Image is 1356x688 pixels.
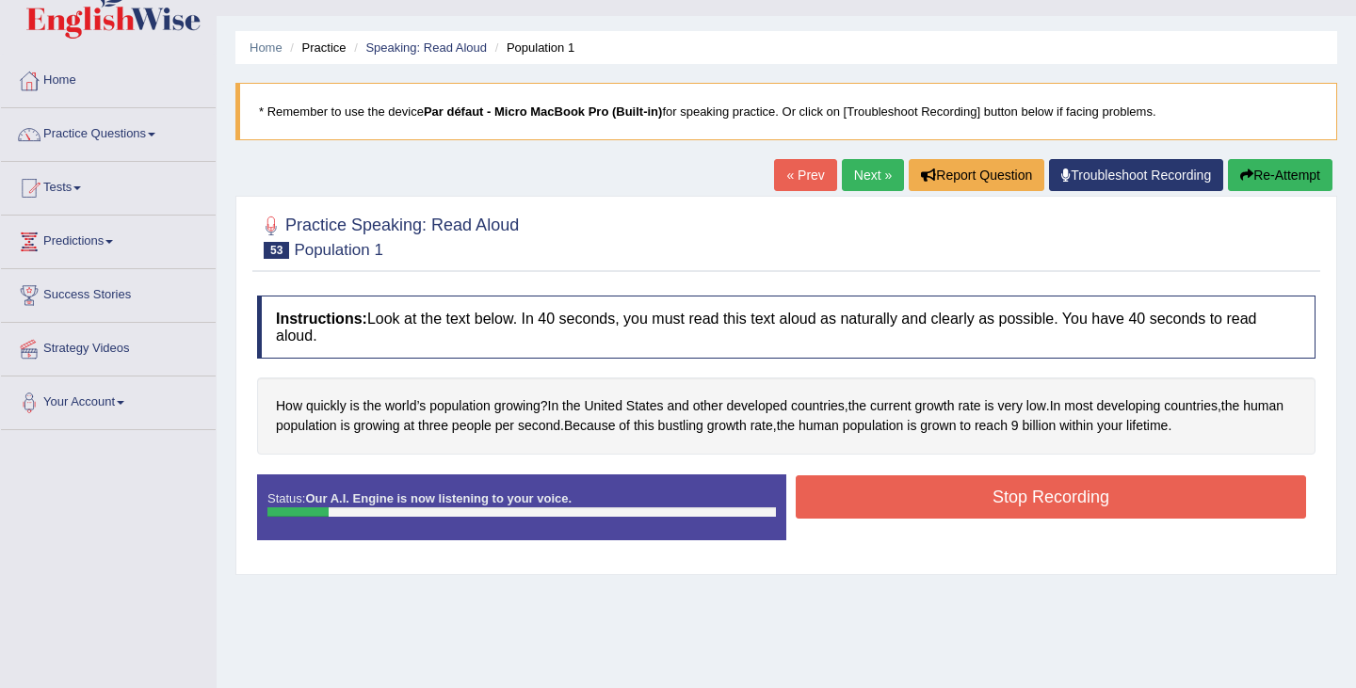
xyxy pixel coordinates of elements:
span: Click to see word definition [1097,416,1122,436]
span: Click to see word definition [1221,396,1239,416]
span: Click to see word definition [915,396,955,416]
a: Predictions [1,216,216,263]
a: Home [1,55,216,102]
span: Click to see word definition [1050,396,1061,416]
div: Status: [257,474,786,540]
span: Click to see word definition [403,416,414,436]
a: Tests [1,162,216,209]
span: Click to see word definition [799,416,839,436]
span: Click to see word definition [385,396,426,416]
span: Click to see word definition [276,396,302,416]
div: ? , . , . , . [257,377,1316,454]
span: Click to see word definition [306,396,347,416]
b: Par défaut - Micro MacBook Pro (Built-in) [424,104,663,119]
span: Click to see word definition [1011,416,1019,436]
a: Home [250,40,282,55]
span: Click to see word definition [777,416,795,436]
span: Click to see word definition [960,416,971,436]
span: Click to see word definition [584,396,621,416]
span: Click to see word definition [1164,396,1218,416]
small: Population 1 [294,241,383,259]
span: Click to see word definition [276,416,337,436]
span: Click to see word definition [1059,416,1093,436]
h2: Practice Speaking: Read Aloud [257,212,519,259]
span: Click to see word definition [791,396,845,416]
span: Click to see word definition [363,396,381,416]
span: Click to see word definition [354,416,400,436]
span: Click to see word definition [1243,396,1283,416]
span: Click to see word definition [429,396,491,416]
span: Click to see word definition [975,416,1008,436]
span: Click to see word definition [1126,416,1168,436]
span: Click to see word definition [958,396,980,416]
span: Click to see word definition [870,396,912,416]
a: Success Stories [1,269,216,316]
span: 53 [264,242,289,259]
span: Click to see word definition [726,396,787,416]
span: Click to see word definition [997,396,1022,416]
span: Click to see word definition [341,416,350,436]
a: Your Account [1,376,216,424]
span: Click to see word definition [920,416,956,436]
a: Speaking: Read Aloud [365,40,487,55]
button: Re-Attempt [1228,159,1332,191]
span: Click to see word definition [1064,396,1092,416]
span: Click to see word definition [907,416,916,436]
span: Click to see word definition [658,416,703,436]
span: Click to see word definition [494,396,541,416]
button: Report Question [909,159,1044,191]
li: Population 1 [491,39,575,56]
li: Practice [285,39,346,56]
span: Click to see word definition [495,416,514,436]
a: Strategy Videos [1,323,216,370]
span: Click to see word definition [626,396,664,416]
span: Click to see word definition [693,396,723,416]
a: Troubleshoot Recording [1049,159,1223,191]
a: Practice Questions [1,108,216,155]
span: Click to see word definition [518,416,560,436]
span: Click to see word definition [548,396,559,416]
span: Click to see word definition [619,416,630,436]
span: Click to see word definition [1026,396,1046,416]
span: Click to see word definition [848,396,866,416]
span: Click to see word definition [564,416,615,436]
b: Instructions: [276,311,367,327]
blockquote: * Remember to use the device for speaking practice. Or click on [Troubleshoot Recording] button b... [235,83,1337,140]
span: Click to see word definition [984,396,993,416]
span: Click to see word definition [707,416,747,436]
strong: Our A.I. Engine is now listening to your voice. [305,491,572,505]
a: Next » [842,159,904,191]
span: Click to see word definition [634,416,654,436]
h4: Look at the text below. In 40 seconds, you must read this text aloud as naturally and clearly as ... [257,296,1316,359]
button: Stop Recording [796,475,1306,519]
span: Click to see word definition [350,396,360,416]
span: Click to see word definition [843,416,904,436]
span: Click to see word definition [751,416,773,436]
a: « Prev [774,159,836,191]
span: Click to see word definition [1097,396,1161,416]
span: Click to see word definition [562,396,580,416]
span: Click to see word definition [452,416,492,436]
span: Click to see word definition [418,416,448,436]
span: Click to see word definition [667,396,688,416]
span: Click to see word definition [1023,416,1057,436]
